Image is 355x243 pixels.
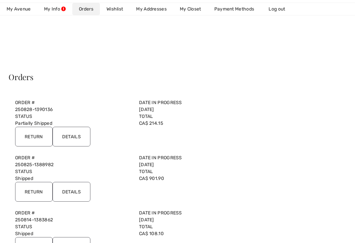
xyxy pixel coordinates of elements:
label: Status [15,168,131,175]
div: Orders [9,73,262,81]
div: Partially Shipped [11,113,135,127]
label: Status [15,223,131,230]
a: My Addresses [130,3,173,15]
div: [DATE] [135,210,259,223]
a: Wishlist [100,3,130,15]
a: 250825-1388982 [15,162,54,167]
div: Shipped [11,168,135,182]
label: Date in Progress [139,99,255,106]
label: Date in Progress [139,210,255,216]
div: CA$ 108.10 [135,223,259,237]
div: [DATE] [135,154,259,168]
a: 250814-1383862 [15,217,53,223]
div: CA$ 901.90 [135,168,259,182]
div: [DATE] [135,99,259,113]
a: Orders [72,3,100,15]
a: Payment Methods [208,3,261,15]
label: Total [139,113,255,120]
input: Return [15,182,53,202]
label: Order # [15,154,131,161]
label: Order # [15,210,131,216]
a: 250828-1390136 [15,107,53,112]
input: Details [53,182,90,202]
label: Date in Progress [139,154,255,161]
div: CA$ 214.15 [135,113,259,127]
label: Total [139,168,255,175]
a: Log out [262,3,298,15]
label: Total [139,223,255,230]
label: Order # [15,99,131,106]
a: My Closet [173,3,208,15]
div: Shipped [11,223,135,237]
input: Details [53,127,90,146]
input: Return [15,127,53,146]
label: Status [15,113,131,120]
a: My Info [37,3,72,15]
span: My Avenue [7,6,31,12]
